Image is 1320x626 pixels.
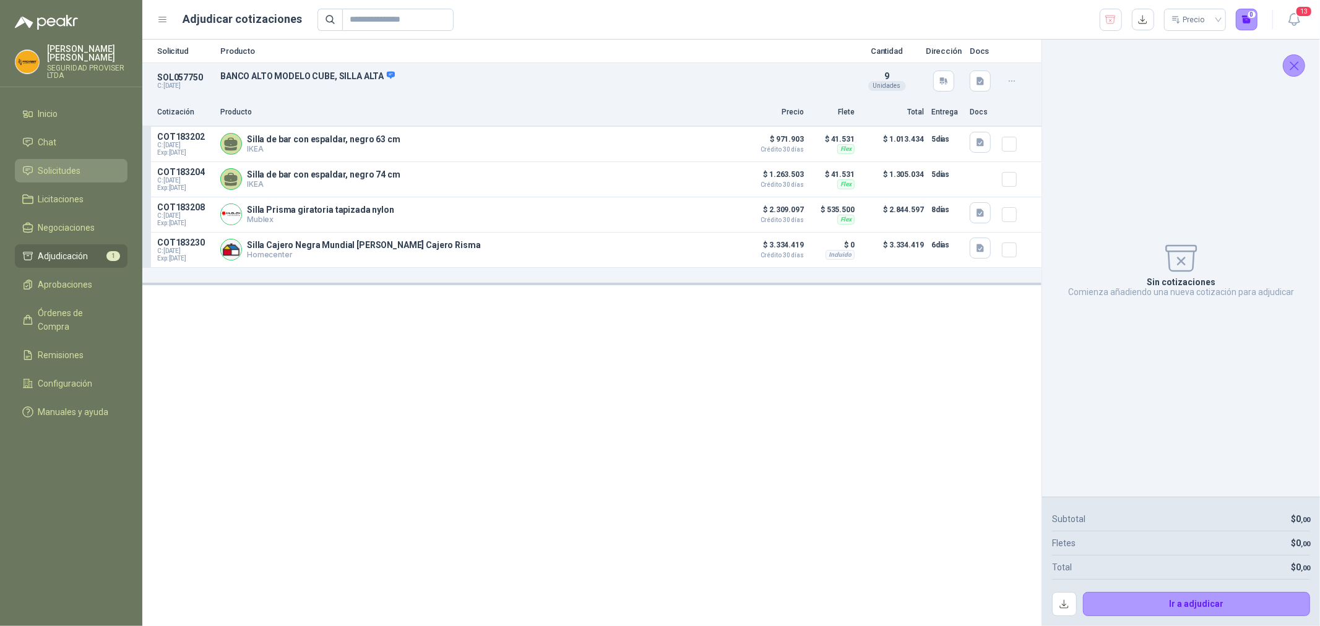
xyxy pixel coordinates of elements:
p: Silla Prisma giratoria tapizada nylon [247,205,394,215]
a: Remisiones [15,343,127,367]
img: Company Logo [15,50,39,74]
p: $ [1291,536,1310,550]
div: Unidades [868,81,906,91]
p: C: [DATE] [157,82,213,90]
p: Solicitud [157,47,213,55]
p: Producto [220,47,848,55]
p: [PERSON_NAME] [PERSON_NAME] [47,45,127,62]
div: Flex [837,144,855,154]
p: $ 3.334.419 [742,238,804,259]
p: Total [862,106,924,118]
p: Precio [742,106,804,118]
p: Entrega [931,106,962,118]
button: 13 [1283,9,1305,31]
span: Aprobaciones [38,278,93,291]
p: $ 41.531 [811,132,855,147]
p: $ 2.844.597 [862,202,924,227]
p: Silla de bar con espaldar, negro 74 cm [247,169,400,179]
a: Licitaciones [15,187,127,211]
p: Flete [811,106,855,118]
p: 6 días [931,238,962,252]
p: $ 41.531 [811,167,855,182]
p: Dirección [925,47,962,55]
p: Docs [970,106,994,118]
span: Exp: [DATE] [157,184,213,192]
span: Inicio [38,107,58,121]
a: Manuales y ayuda [15,400,127,424]
span: Órdenes de Compra [38,306,116,333]
p: IKEA [247,144,400,153]
p: $ 1.263.503 [742,167,804,188]
div: Incluido [826,250,855,260]
p: $ [1291,512,1310,526]
span: C: [DATE] [157,247,213,255]
p: $ 3.334.419 [862,238,924,262]
div: Flex [837,215,855,225]
span: Chat [38,135,57,149]
a: Aprobaciones [15,273,127,296]
span: ,00 [1301,564,1310,572]
a: Inicio [15,102,127,126]
img: Company Logo [221,239,241,260]
p: Docs [970,47,994,55]
p: COT183230 [157,238,213,247]
p: 5 días [931,167,962,182]
p: $ 0 [811,238,855,252]
span: ,00 [1301,516,1310,524]
p: SEGURIDAD PROVISER LTDA [47,64,127,79]
p: Silla Cajero Negra Mundial [PERSON_NAME] Cajero Risma [247,240,481,250]
span: Configuración [38,377,93,390]
span: Crédito 30 días [742,217,804,223]
p: $ 2.309.097 [742,202,804,223]
span: Licitaciones [38,192,84,206]
span: ,00 [1301,540,1310,548]
span: C: [DATE] [157,142,213,149]
span: Adjudicación [38,249,88,263]
p: $ 971.903 [742,132,804,153]
span: 0 [1296,514,1310,524]
p: $ [1291,560,1310,574]
a: Chat [15,131,127,154]
h1: Adjudicar cotizaciones [183,11,303,28]
p: COT183204 [157,167,213,177]
p: 5 días [931,132,962,147]
a: Solicitudes [15,159,127,182]
p: SOL057750 [157,72,213,82]
p: Total [1052,560,1072,574]
span: Manuales y ayuda [38,405,109,419]
p: Subtotal [1052,512,1085,526]
img: Logo peakr [15,15,78,30]
p: Silla de bar con espaldar, negro 63 cm [247,134,400,144]
a: Adjudicación1 [15,244,127,268]
span: C: [DATE] [157,212,213,220]
p: $ 1.013.434 [862,132,924,156]
span: 1 [106,251,120,261]
a: Configuración [15,372,127,395]
span: Exp: [DATE] [157,149,213,156]
img: Company Logo [221,204,241,225]
p: 8 días [931,202,962,217]
span: Exp: [DATE] [157,255,213,262]
p: $ 535.500 [811,202,855,217]
p: COT183202 [157,132,213,142]
p: Producto [220,106,735,118]
p: Cotización [157,106,213,118]
button: 0 [1236,9,1258,31]
a: Órdenes de Compra [15,301,127,338]
span: Crédito 30 días [742,252,804,259]
span: Negociaciones [38,221,95,234]
span: Exp: [DATE] [157,220,213,227]
p: COT183208 [157,202,213,212]
span: Remisiones [38,348,84,362]
span: 0 [1296,538,1310,548]
p: Homecenter [247,250,481,259]
span: Crédito 30 días [742,182,804,188]
span: 13 [1295,6,1313,17]
p: $ 1.305.034 [862,167,924,192]
button: Cerrar [1283,54,1305,77]
p: Sin cotizaciones [1147,277,1215,287]
span: 0 [1296,562,1310,572]
span: 9 [884,71,889,81]
p: Fletes [1052,536,1076,550]
p: Cantidad [856,47,918,55]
